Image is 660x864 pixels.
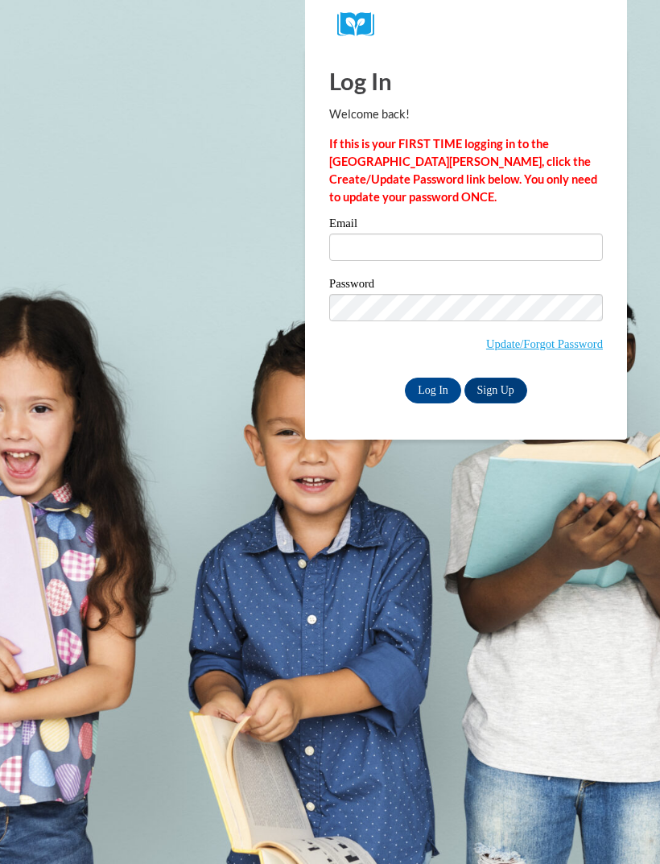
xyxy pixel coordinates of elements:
[329,64,603,97] h1: Log In
[464,378,527,403] a: Sign Up
[329,217,603,234] label: Email
[337,12,595,37] a: COX Campus
[405,378,461,403] input: Log In
[329,105,603,123] p: Welcome back!
[329,137,597,204] strong: If this is your FIRST TIME logging in to the [GEOGRAPHIC_DATA][PERSON_NAME], click the Create/Upd...
[329,278,603,294] label: Password
[486,337,603,350] a: Update/Forgot Password
[337,12,386,37] img: Logo brand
